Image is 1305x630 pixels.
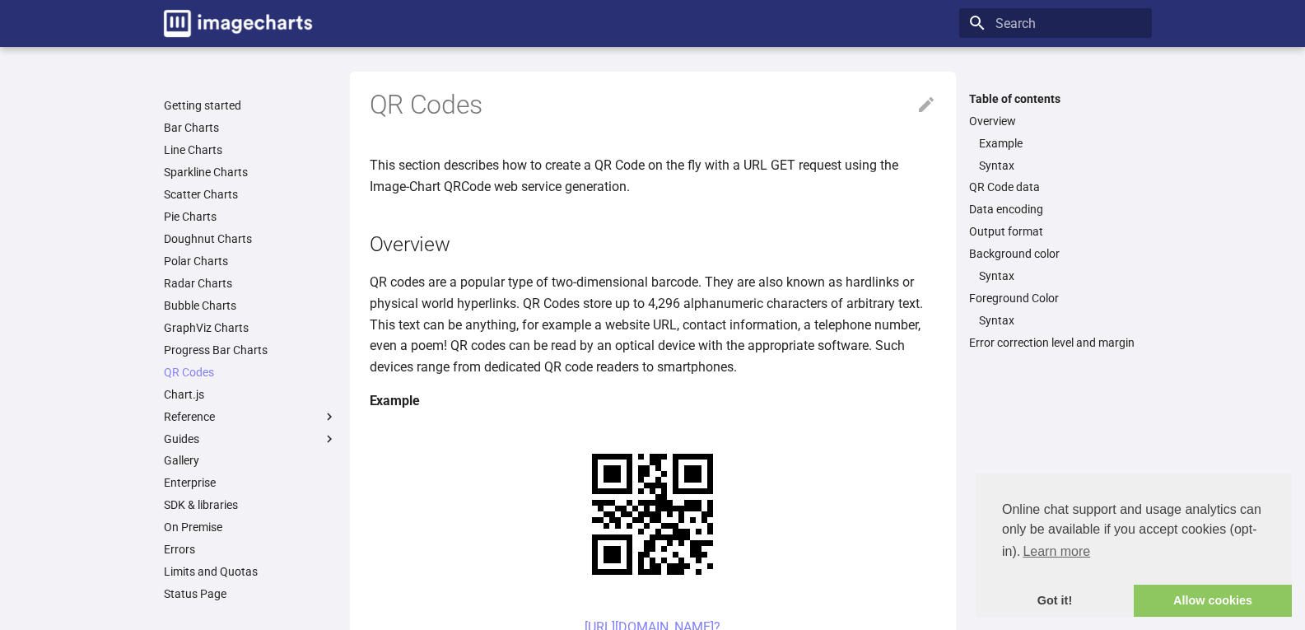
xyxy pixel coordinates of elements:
a: allow cookies [1134,585,1292,618]
a: Image-Charts documentation [157,3,319,44]
a: Scatter Charts [164,187,337,202]
a: Background color [969,246,1142,261]
a: Limits and Quotas [164,564,337,579]
a: Bubble Charts [164,298,337,313]
img: logo [164,10,312,37]
a: Syntax [979,313,1142,328]
a: Progress Bar Charts [164,343,337,357]
a: Foreground Color [969,291,1142,306]
a: learn more about cookies [1020,539,1093,564]
label: Guides [164,432,337,446]
div: cookieconsent [976,474,1292,617]
a: On Premise [164,520,337,534]
a: Bar Charts [164,120,337,135]
a: Error correction level and margin [969,335,1142,350]
img: chart [563,425,742,604]
a: Line Charts [164,142,337,157]
a: QR Codes [164,365,337,380]
label: Reference [164,409,337,424]
h1: QR Codes [370,88,936,123]
span: Online chat support and usage analytics can only be available if you accept cookies (opt-in). [1002,500,1265,564]
nav: Foreground Color [969,313,1142,328]
p: This section describes how to create a QR Code on the fly with a URL GET request using the Image-... [370,155,936,197]
h4: Example [370,390,936,412]
a: Radar Charts [164,276,337,291]
a: Syntax [979,158,1142,173]
a: Getting started [164,98,337,113]
a: GraphViz Charts [164,320,337,335]
a: dismiss cookie message [976,585,1134,618]
a: Data encoding [969,202,1142,217]
a: Doughnut Charts [164,231,337,246]
input: Search [959,8,1152,38]
p: QR codes are a popular type of two-dimensional barcode. They are also known as hardlinks or physi... [370,272,936,377]
a: Chart.js [164,387,337,402]
nav: Background color [969,268,1142,283]
a: Enterprise [164,475,337,490]
h2: Overview [370,230,936,259]
a: Example [979,136,1142,151]
nav: Overview [969,136,1142,173]
label: Table of contents [959,91,1152,106]
a: Sparkline Charts [164,165,337,180]
a: Pie Charts [164,209,337,224]
a: Polar Charts [164,254,337,268]
a: Overview [969,114,1142,128]
a: QR Code data [969,180,1142,194]
a: SDK & libraries [164,497,337,512]
a: Errors [164,542,337,557]
a: Syntax [979,268,1142,283]
nav: Table of contents [959,91,1152,351]
a: Output format [969,224,1142,239]
a: Status Page [164,586,337,601]
a: Gallery [164,453,337,468]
